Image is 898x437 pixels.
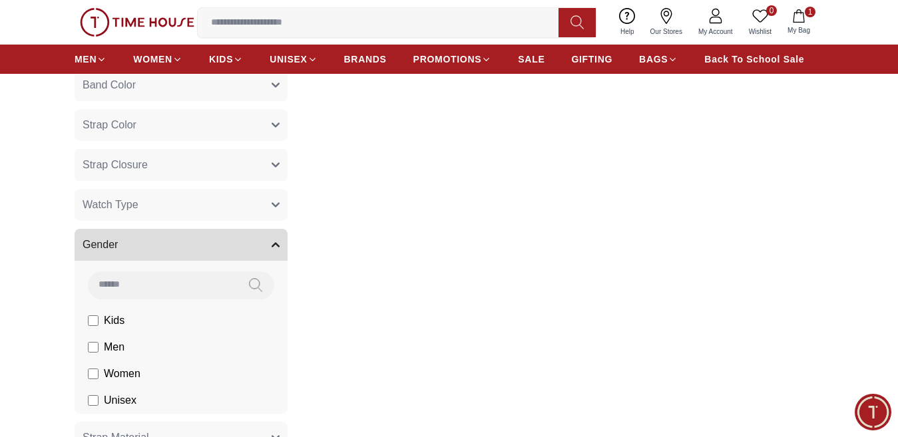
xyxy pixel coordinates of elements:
[80,8,194,37] img: ...
[744,27,777,37] span: Wishlist
[75,189,288,221] button: Watch Type
[639,47,678,71] a: BAGS
[133,53,172,66] span: WOMEN
[741,5,780,39] a: 0Wishlist
[344,53,387,66] span: BRANDS
[642,5,690,39] a: Our Stores
[83,117,136,133] span: Strap Color
[88,342,99,353] input: Men
[615,27,640,37] span: Help
[104,339,124,355] span: Men
[104,392,136,408] span: Unisex
[766,5,777,16] span: 0
[209,53,233,66] span: KIDS
[780,7,818,38] button: 1My Bag
[645,27,688,37] span: Our Stores
[75,53,97,66] span: MEN
[88,368,99,379] input: Women
[104,313,124,329] span: Kids
[518,47,545,71] a: SALE
[270,47,317,71] a: UNISEX
[75,149,288,181] button: Strap Closure
[612,5,642,39] a: Help
[413,53,482,66] span: PROMOTIONS
[704,47,804,71] a: Back To School Sale
[855,394,891,430] div: Chat Widget
[88,315,99,326] input: Kids
[209,47,243,71] a: KIDS
[413,47,492,71] a: PROMOTIONS
[639,53,668,66] span: BAGS
[83,77,136,93] span: Band Color
[75,47,107,71] a: MEN
[83,157,148,173] span: Strap Closure
[104,366,140,382] span: Women
[133,47,182,71] a: WOMEN
[88,395,99,406] input: Unisex
[571,47,612,71] a: GIFTING
[518,53,545,66] span: SALE
[344,47,387,71] a: BRANDS
[75,69,288,101] button: Band Color
[782,25,815,35] span: My Bag
[83,237,118,253] span: Gender
[693,27,738,37] span: My Account
[75,229,288,261] button: Gender
[270,53,307,66] span: UNISEX
[805,7,815,17] span: 1
[704,53,804,66] span: Back To School Sale
[571,53,612,66] span: GIFTING
[83,197,138,213] span: Watch Type
[75,109,288,141] button: Strap Color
